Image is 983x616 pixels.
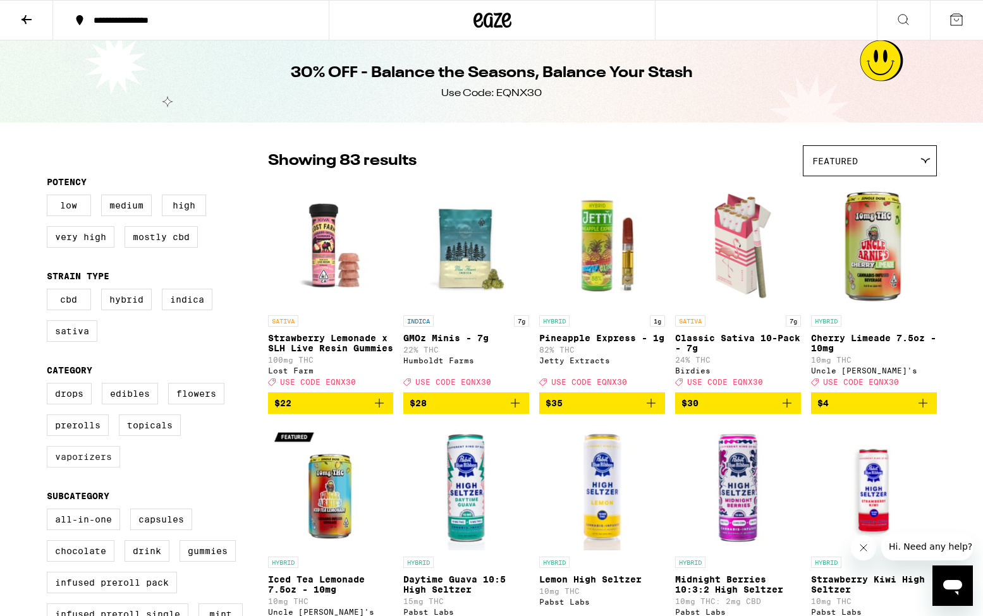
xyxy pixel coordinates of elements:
p: 7g [514,315,529,327]
p: HYBRID [675,557,705,568]
label: Flowers [168,383,224,404]
p: 10mg THC [811,356,937,364]
img: Pabst Labs - Lemon High Seltzer [539,424,665,550]
p: HYBRID [539,557,570,568]
img: Birdies - Classic Sativa 10-Pack - 7g [675,183,801,309]
p: 82% THC [539,346,665,354]
button: Add to bag [811,392,937,414]
label: Low [47,195,91,216]
span: USE CODE EQNX30 [280,378,356,386]
p: 10mg THC [539,587,665,595]
label: Sativa [47,320,97,342]
p: Daytime Guava 10:5 High Seltzer [403,574,529,595]
p: Cherry Limeade 7.5oz - 10mg [811,333,937,353]
label: Drops [47,383,92,404]
div: Jetty Extracts [539,356,665,365]
img: Pabst Labs - Midnight Berries 10:3:2 High Seltzer [675,424,801,550]
iframe: Message from company [881,533,973,560]
a: Open page for Classic Sativa 10-Pack - 7g from Birdies [675,183,801,392]
label: Infused Preroll Pack [47,572,177,593]
a: Open page for Cherry Limeade 7.5oz - 10mg from Uncle Arnie's [811,183,937,392]
div: Uncle [PERSON_NAME]'s [268,608,394,616]
p: SATIVA [675,315,705,327]
img: Uncle Arnie's - Iced Tea Lemonade 7.5oz - 10mg [268,424,394,550]
p: Classic Sativa 10-Pack - 7g [675,333,801,353]
a: Open page for GMOz Minis - 7g from Humboldt Farms [403,183,529,392]
p: 1g [650,315,665,327]
span: USE CODE EQNX30 [687,378,763,386]
span: $30 [681,398,699,408]
img: Pabst Labs - Daytime Guava 10:5 High Seltzer [403,424,529,550]
label: Capsules [130,509,192,530]
div: Lost Farm [268,366,394,375]
p: Pineapple Express - 1g [539,333,665,343]
img: Humboldt Farms - GMOz Minis - 7g [403,183,529,309]
label: Vaporizers [47,446,120,468]
div: Pabst Labs [403,608,529,616]
span: $35 [546,398,563,408]
p: GMOz Minis - 7g [403,333,529,343]
p: SATIVA [268,315,298,327]
p: Showing 83 results [268,150,417,172]
span: USE CODE EQNX30 [551,378,627,386]
button: Add to bag [539,392,665,414]
label: CBD [47,289,91,310]
img: Uncle Arnie's - Cherry Limeade 7.5oz - 10mg [811,183,937,309]
button: Add to bag [403,392,529,414]
label: Very High [47,226,114,248]
span: USE CODE EQNX30 [823,378,899,386]
div: Uncle [PERSON_NAME]'s [811,366,937,375]
p: HYBRID [811,557,841,568]
p: 15mg THC [403,597,529,605]
h1: 30% OFF - Balance the Seasons, Balance Your Stash [291,63,693,84]
div: Pabst Labs [539,598,665,606]
p: Strawberry Lemonade x SLH Live Resin Gummies [268,333,394,353]
div: Birdies [675,366,801,375]
span: $4 [817,398,829,408]
div: Use Code: EQNX30 [441,87,542,100]
legend: Potency [47,177,87,187]
p: HYBRID [268,557,298,568]
legend: Strain Type [47,271,109,281]
button: Add to bag [268,392,394,414]
p: Iced Tea Lemonade 7.5oz - 10mg [268,574,394,595]
p: HYBRID [811,315,841,327]
label: Topicals [119,414,181,436]
legend: Subcategory [47,491,109,501]
label: Chocolate [47,540,114,562]
span: USE CODE EQNX30 [415,378,491,386]
label: Indica [162,289,212,310]
img: Jetty Extracts - Pineapple Express - 1g [539,183,665,309]
p: 7g [786,315,801,327]
p: 10mg THC [811,597,937,605]
legend: Category [47,365,92,375]
div: Pabst Labs [811,608,937,616]
span: Featured [812,156,858,166]
p: 100mg THC [268,356,394,364]
button: Add to bag [675,392,801,414]
p: 10mg THC [268,597,394,605]
p: 10mg THC: 2mg CBD [675,597,801,605]
label: High [162,195,206,216]
label: Drink [125,540,169,562]
p: 22% THC [403,346,529,354]
p: Midnight Berries 10:3:2 High Seltzer [675,574,801,595]
p: HYBRID [539,315,570,327]
p: 24% THC [675,356,801,364]
label: Mostly CBD [125,226,198,248]
p: Lemon High Seltzer [539,574,665,584]
a: Open page for Pineapple Express - 1g from Jetty Extracts [539,183,665,392]
span: $22 [274,398,291,408]
label: All-In-One [47,509,120,530]
label: Edibles [102,383,158,404]
div: Pabst Labs [675,608,801,616]
label: Hybrid [101,289,152,310]
p: INDICA [403,315,434,327]
p: Strawberry Kiwi High Seltzer [811,574,937,595]
div: Humboldt Farms [403,356,529,365]
iframe: Close message [851,535,876,560]
p: HYBRID [403,557,434,568]
label: Gummies [180,540,236,562]
iframe: Button to launch messaging window [932,565,973,606]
